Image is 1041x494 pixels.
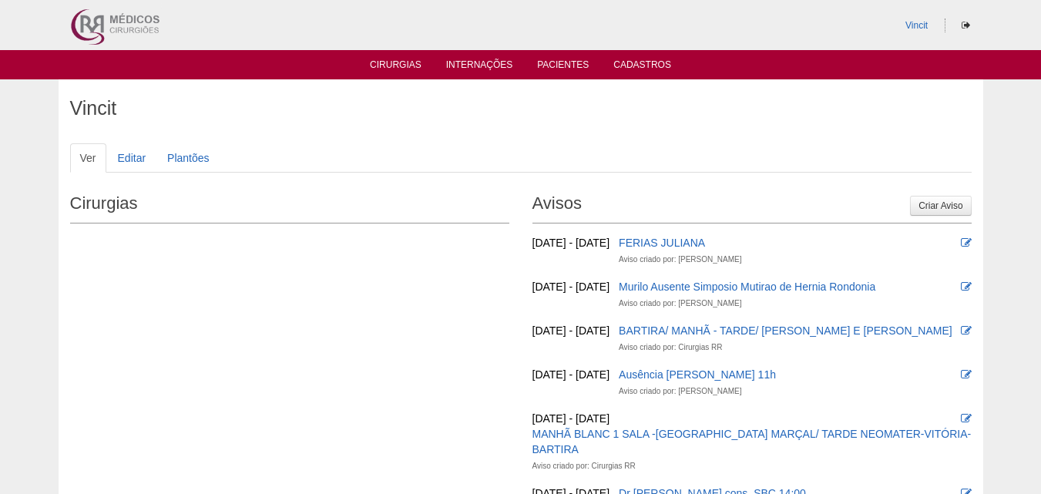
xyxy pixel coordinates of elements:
a: Internações [446,59,513,75]
h1: Vincit [70,99,972,118]
a: Pacientes [537,59,589,75]
a: BARTIRA/ MANHÃ - TARDE/ [PERSON_NAME] E [PERSON_NAME] [619,324,952,337]
a: Cirurgias [370,59,421,75]
i: Editar [961,325,972,336]
h2: Avisos [532,188,972,223]
div: [DATE] - [DATE] [532,235,610,250]
i: Editar [961,369,972,380]
a: Ver [70,143,106,173]
div: Aviso criado por: Cirurgias RR [619,340,722,355]
a: MANHÃ BLANC 1 SALA -[GEOGRAPHIC_DATA] MARÇAL/ TARDE NEOMATER-VITÓRIA-BARTIRA [532,428,972,455]
a: Editar [108,143,156,173]
div: Aviso criado por: [PERSON_NAME] [619,384,741,399]
a: Murilo Ausente Simposio Mutirao de Hernia Rondonia [619,281,875,293]
div: [DATE] - [DATE] [532,411,610,426]
div: [DATE] - [DATE] [532,367,610,382]
i: Sair [962,21,970,30]
div: [DATE] - [DATE] [532,279,610,294]
div: [DATE] - [DATE] [532,323,610,338]
div: Aviso criado por: [PERSON_NAME] [619,252,741,267]
div: Aviso criado por: Cirurgias RR [532,459,636,474]
a: FERIAS JULIANA [619,237,705,249]
a: Plantões [157,143,219,173]
div: Aviso criado por: [PERSON_NAME] [619,296,741,311]
h2: Cirurgias [70,188,509,223]
a: Criar Aviso [910,196,971,216]
i: Editar [961,413,972,424]
a: Cadastros [613,59,671,75]
i: Editar [961,281,972,292]
i: Editar [961,237,972,248]
a: Ausência [PERSON_NAME] 11h [619,368,776,381]
a: Vincit [905,20,928,31]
